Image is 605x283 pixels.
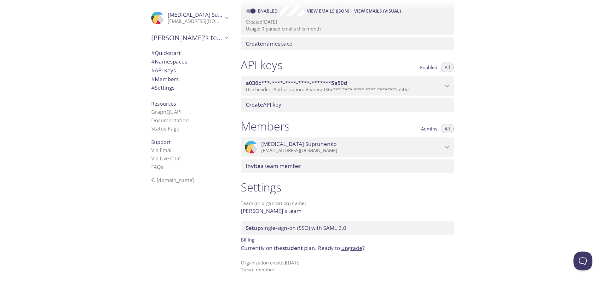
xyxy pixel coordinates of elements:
div: Members [146,75,233,84]
label: Team (or organization) name: [241,201,306,206]
button: Admins [417,124,441,133]
div: Nikita Suprunenko [146,8,233,28]
div: Nikita Suprunenko [241,137,454,157]
span: © [DOMAIN_NAME] [151,177,194,184]
a: FAQ [151,164,163,170]
span: Invite [246,162,261,169]
span: single-sign-on (SSO) with SAML 2.0 [246,224,346,231]
span: Settings [151,84,175,91]
iframe: Help Scout Beacon - Open [573,252,592,270]
div: Setup SSO [241,221,454,235]
span: [MEDICAL_DATA] Suprunenko [261,141,337,147]
span: Setup [246,224,261,231]
div: Create API Key [241,98,454,111]
a: Documentation [151,117,189,124]
div: Quickstart [146,49,233,58]
span: Namespaces [151,58,187,65]
a: GraphQL API [151,108,181,115]
div: Create namespace [241,37,454,50]
span: student [282,244,303,252]
h1: API keys [241,58,283,72]
button: All [441,63,454,72]
span: Quickstart [151,49,181,57]
button: All [441,124,454,133]
span: Resources [151,100,176,107]
span: API key [246,101,281,108]
span: API Keys [151,67,176,74]
p: [EMAIL_ADDRESS][DOMAIN_NAME] [261,147,443,154]
p: Created [DATE] [246,19,449,25]
a: Via Email [151,147,173,154]
div: Invite a team member [241,159,454,173]
span: Create [246,40,263,47]
span: Members [151,75,179,83]
span: # [151,67,155,74]
span: View Emails (JSON) [307,7,349,15]
span: a team member [246,162,301,169]
div: API Keys [146,66,233,75]
p: Billing: [241,235,454,244]
span: [MEDICAL_DATA] Suprunenko [168,11,243,18]
a: Enabled [257,8,280,14]
span: [PERSON_NAME]'s team [151,33,222,42]
div: Nikita's team [146,30,233,46]
a: Via Live Chat [151,155,181,162]
span: namespace [246,40,292,47]
span: # [151,75,155,83]
a: upgrade [341,244,362,252]
div: Team Settings [146,83,233,92]
span: # [151,49,155,57]
p: Currently on the plan. [241,244,454,252]
span: # [151,58,155,65]
p: [EMAIL_ADDRESS][DOMAIN_NAME] [168,18,222,25]
h1: Settings [241,180,454,194]
button: View Emails (JSON) [304,6,352,16]
button: View Emails (Visual) [352,6,403,16]
button: Enabled [416,63,441,72]
span: # [151,84,155,91]
p: Usage: 0 parsed emails this month [246,25,449,32]
span: Support [151,139,171,146]
div: Namespaces [146,57,233,66]
a: Status Page [151,125,179,132]
span: Ready to ? [318,244,365,252]
p: Organization created [DATE] 1 team member [241,259,454,273]
span: Create [246,101,263,108]
h1: Members [241,119,290,133]
span: View Emails (Visual) [354,7,401,15]
span: s [161,164,163,170]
